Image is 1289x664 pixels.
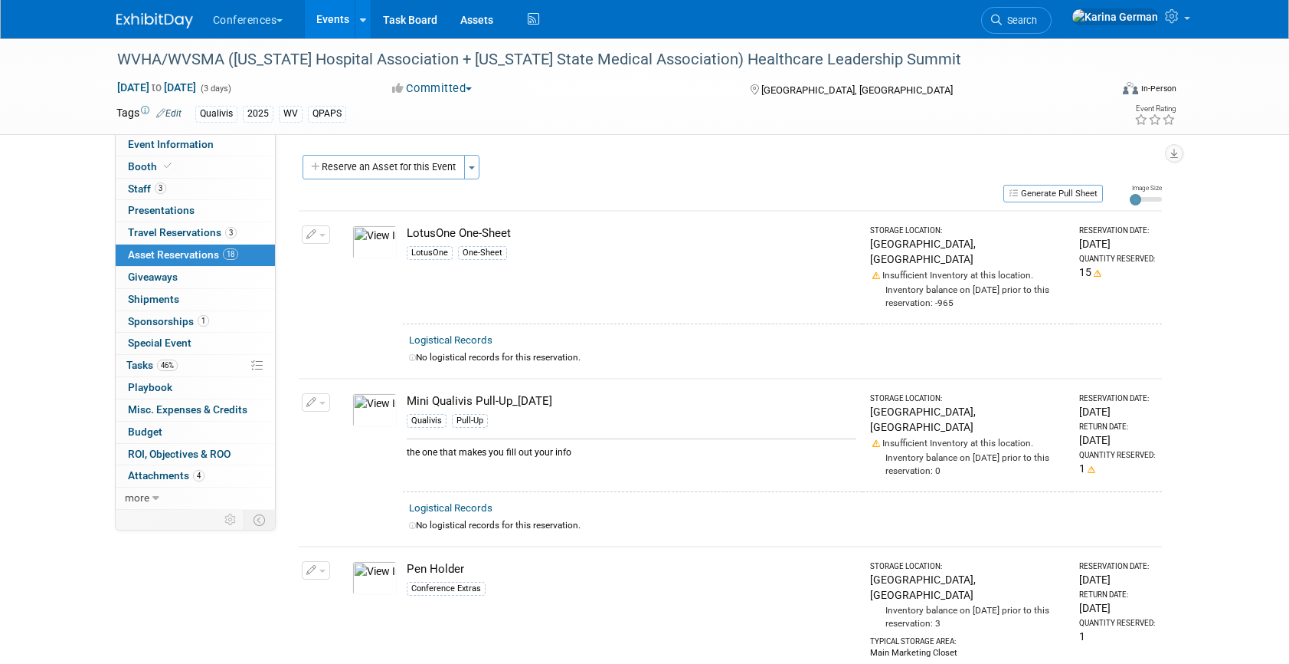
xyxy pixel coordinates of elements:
a: Logistical Records [409,334,492,346]
button: Committed [387,81,478,97]
div: LotusOne One-Sheet [407,225,856,242]
div: Quantity Reserved: [1079,450,1155,461]
div: Qualivis [195,106,237,122]
a: Sponsorships1 [116,311,275,333]
span: Shipments [128,293,179,305]
span: Asset Reservations [128,248,238,261]
div: [GEOGRAPHIC_DATA], [GEOGRAPHIC_DATA] [870,404,1066,435]
div: WV [279,106,303,122]
a: Budget [116,422,275,443]
div: WVHA/WVSMA ([US_STATE] Hospital Association + [US_STATE] State Medical Association) Healthcare Le... [112,46,1087,74]
div: 1 [1079,461,1155,476]
div: Return Date: [1079,590,1155,600]
div: Return Date: [1079,422,1155,432]
span: 46% [157,360,178,371]
div: Pen Holder [407,561,856,577]
span: Playbook [128,381,172,393]
div: Inventory balance on [DATE] prior to this reservation: 3 [870,603,1066,630]
div: QPAPS [308,106,346,122]
div: [GEOGRAPHIC_DATA], [GEOGRAPHIC_DATA] [870,236,1066,267]
div: [DATE] [1079,600,1155,616]
a: Shipments [116,289,275,311]
span: 3 [155,182,166,194]
img: Karina German [1071,8,1159,25]
a: Staff3 [116,179,275,200]
a: Playbook [116,377,275,399]
div: Event Format [1019,80,1177,103]
img: View Images [352,561,397,595]
div: No logistical records for this reservation. [409,351,1156,364]
div: In-Person [1140,83,1176,94]
span: Attachments [128,469,204,482]
div: No logistical records for this reservation. [409,519,1156,532]
td: Toggle Event Tabs [244,510,275,530]
span: Travel Reservations [128,226,237,238]
span: to [149,81,164,94]
span: Budget [128,426,162,438]
button: Reserve an Asset for this Event [303,155,465,179]
a: Edit [156,108,182,119]
div: [DATE] [1079,432,1155,448]
span: Event Information [128,138,214,150]
div: 15 [1079,265,1155,280]
span: 3 [225,227,237,238]
span: Giveaways [128,271,178,283]
a: Special Event [116,333,275,354]
a: Logistical Records [409,502,492,514]
span: 4 [193,470,204,482]
div: Qualivis [407,414,447,428]
div: Insufficient Inventory at this location. [870,267,1066,282]
span: [GEOGRAPHIC_DATA], [GEOGRAPHIC_DATA] [761,84,953,96]
div: [DATE] [1079,572,1155,587]
div: Reservation Date: [1079,393,1155,404]
span: Presentations [128,204,195,216]
button: Generate Pull Sheet [1003,185,1103,202]
div: Event Rating [1134,105,1176,113]
span: Tasks [126,359,178,371]
div: Main Marketing Closet [870,647,1066,659]
a: Asset Reservations18 [116,245,275,266]
div: Reservation Date: [1079,225,1155,236]
div: Inventory balance on [DATE] prior to this reservation: -965 [870,282,1066,310]
span: ROI, Objectives & ROO [128,448,231,460]
a: Travel Reservations3 [116,222,275,244]
div: Storage Location: [870,561,1066,572]
span: 18 [223,248,238,260]
div: Pull-Up [452,414,488,428]
a: Presentations [116,200,275,222]
div: Image Size [1130,183,1162,192]
div: Storage Location: [870,393,1066,404]
div: Conference Extras [407,582,486,596]
div: Reservation Date: [1079,561,1155,572]
div: Insufficient Inventory at this location. [870,435,1066,450]
a: more [116,488,275,509]
img: ExhibitDay [116,13,193,28]
img: View Images [352,393,397,427]
div: Storage Location: [870,225,1066,236]
span: Booth [128,160,175,173]
span: Special Event [128,337,191,349]
a: ROI, Objectives & ROO [116,444,275,465]
span: Misc. Expenses & Credits [128,403,247,416]
a: Search [981,7,1052,34]
span: 1 [198,315,209,327]
div: Quantity Reserved: [1079,618,1155,629]
a: Attachments4 [116,465,275,487]
span: Sponsorships [128,315,209,327]
span: [DATE] [DATE] [116,81,197,94]
a: Misc. Expenses & Credits [116,399,275,421]
div: [DATE] [1079,236,1155,251]
div: 1 [1079,629,1155,644]
div: the one that makes you fill out your info [407,439,856,459]
span: Staff [128,182,166,195]
div: Typical Storage Area: [870,630,1066,647]
a: Tasks46% [116,355,275,376]
i: Booth reservation complete [164,162,172,170]
a: Giveaways [116,267,275,288]
div: One-Sheet [458,246,507,260]
div: Quantity Reserved: [1079,254,1155,265]
div: [GEOGRAPHIC_DATA], [GEOGRAPHIC_DATA] [870,572,1066,603]
a: Booth [116,156,275,178]
img: Format-Inperson.png [1123,82,1138,94]
div: LotusOne [407,246,453,260]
